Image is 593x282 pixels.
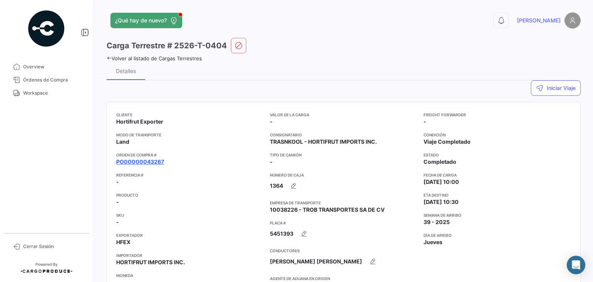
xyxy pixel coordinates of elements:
span: Overview [23,63,83,70]
app-card-info-title: Fecha de carga [424,172,571,178]
app-card-info-title: Condición [424,132,571,138]
span: - [116,198,119,206]
app-card-info-title: Placa # [270,220,417,226]
app-card-info-title: Consignatario [270,132,417,138]
app-card-info-title: Orden de Compra # [116,152,264,158]
app-card-info-title: Exportador [116,232,264,238]
span: - [270,118,273,126]
div: Abrir Intercom Messenger [567,256,585,274]
button: ¿Qué hay de nuevo? [110,13,182,28]
span: [DATE] 10:00 [424,178,459,186]
app-card-info-title: Referencia # [116,172,264,178]
app-card-info-title: SKU [116,212,264,218]
app-card-info-title: Empresa de Transporte [270,200,417,206]
span: - [270,158,273,166]
app-card-info-title: Moneda [116,272,264,279]
h3: Carga Terrestre # 2526-T-0404 [107,40,227,51]
span: [PERSON_NAME] [517,17,561,24]
a: Workspace [6,87,86,100]
app-card-info-title: Día de Arribo [424,232,571,238]
div: Detalles [116,68,136,74]
span: Land [116,138,129,146]
span: HORTIFRUT IMPORTS INC. [116,258,185,266]
span: ¿Qué hay de nuevo? [115,17,167,24]
span: [DATE] 10:30 [424,198,459,206]
app-card-info-title: Agente de Aduana en Origen [270,275,417,282]
app-card-info-title: Importador [116,252,264,258]
span: TRASNKOOL - HORTIFRUT IMPORTS INC. [270,138,377,146]
span: HFEX [116,238,130,246]
app-card-info-title: Número de Caja [270,172,417,178]
span: [PERSON_NAME] [PERSON_NAME] [270,258,362,265]
app-card-info-title: Freight Forwarder [424,112,571,118]
app-card-info-title: Valor de la Carga [270,112,417,118]
span: Completado [424,158,456,166]
span: 39 - 2025 [424,218,450,226]
span: - [424,118,426,126]
a: Overview [6,60,86,73]
button: Iniciar Viaje [531,80,581,96]
span: - [116,218,119,226]
span: Jueves [424,238,442,246]
app-card-info-title: Producto [116,192,264,198]
app-card-info-title: Semana de Arribo [424,212,571,218]
a: Volver al listado de Cargas Terrestres [107,55,202,61]
app-card-info-title: Cliente [116,112,264,118]
app-card-info-title: Modo de Transporte [116,132,264,138]
span: Hortifrut Exporter [116,118,163,126]
app-card-info-title: Conductores [270,248,417,254]
img: placeholder-user.png [564,12,581,29]
span: 5451393 [270,230,293,238]
span: 1364 [270,182,283,190]
span: Workspace [23,90,83,97]
span: Viaje Completado [424,138,471,146]
app-card-info-title: Estado [424,152,571,158]
app-card-info-title: ETA Destino [424,192,571,198]
span: 10038226 - TROB TRANSPORTES SA DE CV [270,206,385,214]
a: Órdenes de Compra [6,73,86,87]
app-card-info-title: Tipo de Camión [270,152,417,158]
img: powered-by.png [27,9,66,48]
a: PO00000043267 [116,158,164,166]
span: Órdenes de Compra [23,76,83,83]
span: Cerrar Sesión [23,243,83,250]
